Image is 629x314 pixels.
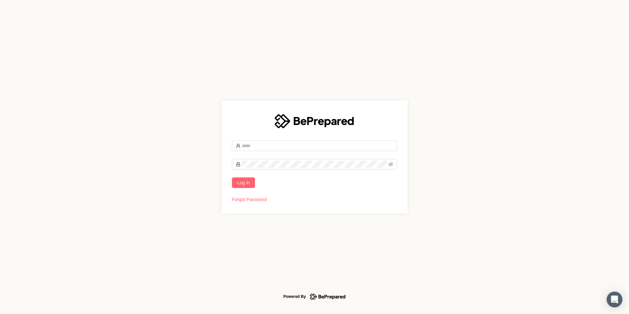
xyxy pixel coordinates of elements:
[283,293,306,301] div: Powered By
[232,197,267,202] a: Forgot Password
[237,179,250,186] span: Log in
[236,144,240,148] span: user
[232,177,255,188] button: Log in
[236,162,240,167] span: lock
[607,292,622,307] div: Open Intercom Messenger
[389,162,393,167] span: eye-invisible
